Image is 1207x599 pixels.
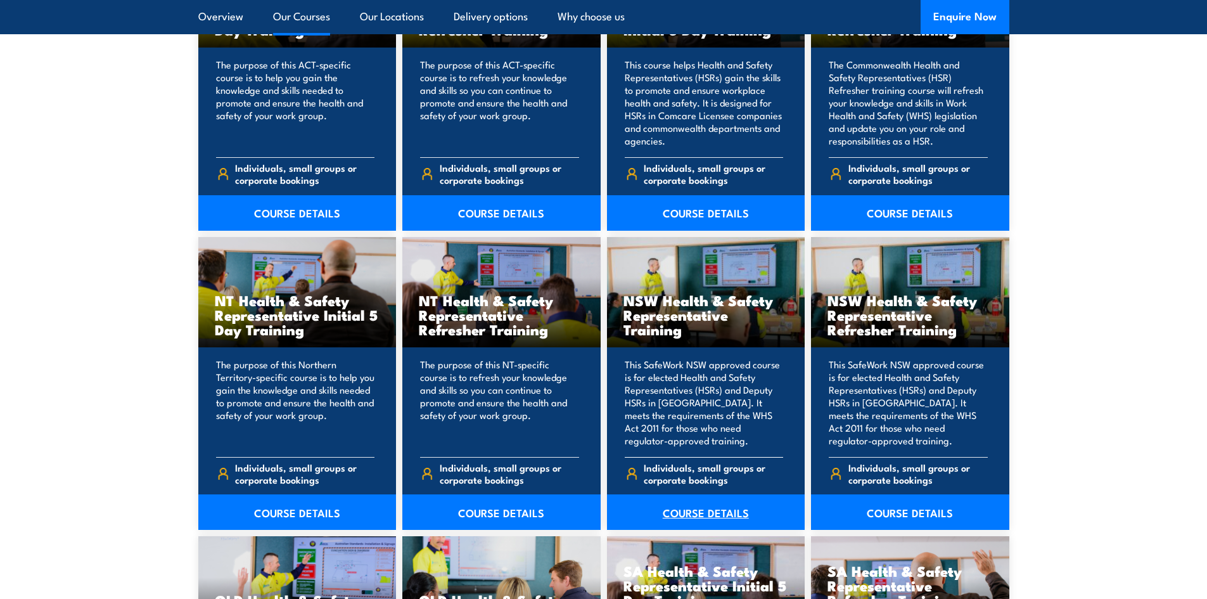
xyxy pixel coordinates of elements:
[848,461,988,486] span: Individuals, small groups or corporate bookings
[402,494,601,530] a: COURSE DETAILS
[827,293,993,337] h3: NSW Health & Safety Representative Refresher Training
[402,195,601,231] a: COURSE DETAILS
[848,162,988,186] span: Individuals, small groups or corporate bookings
[440,162,579,186] span: Individuals, small groups or corporate bookings
[623,293,789,337] h3: NSW Health & Safety Representative Training
[198,195,397,231] a: COURSE DETAILS
[235,461,374,486] span: Individuals, small groups or corporate bookings
[644,162,783,186] span: Individuals, small groups or corporate bookings
[644,461,783,486] span: Individuals, small groups or corporate bookings
[420,358,579,447] p: The purpose of this NT-specific course is to refresh your knowledge and skills so you can continu...
[419,293,584,337] h3: NT Health & Safety Representative Refresher Training
[216,358,375,447] p: The purpose of this Northern Territory-specific course is to help you gain the knowledge and skil...
[829,58,988,147] p: The Commonwealth Health and Safety Representatives (HSR) Refresher training course will refresh y...
[625,358,784,447] p: This SafeWork NSW approved course is for elected Health and Safety Representatives (HSRs) and Dep...
[216,58,375,147] p: The purpose of this ACT-specific course is to help you gain the knowledge and skills needed to pr...
[811,195,1009,231] a: COURSE DETAILS
[811,494,1009,530] a: COURSE DETAILS
[607,494,805,530] a: COURSE DETAILS
[625,58,784,147] p: This course helps Health and Safety Representatives (HSRs) gain the skills to promote and ensure ...
[829,358,988,447] p: This SafeWork NSW approved course is for elected Health and Safety Representatives (HSRs) and Dep...
[215,293,380,337] h3: NT Health & Safety Representative Initial 5 Day Training
[420,58,579,147] p: The purpose of this ACT-specific course is to refresh your knowledge and skills so you can contin...
[198,494,397,530] a: COURSE DETAILS
[607,195,805,231] a: COURSE DETAILS
[235,162,374,186] span: Individuals, small groups or corporate bookings
[440,461,579,486] span: Individuals, small groups or corporate bookings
